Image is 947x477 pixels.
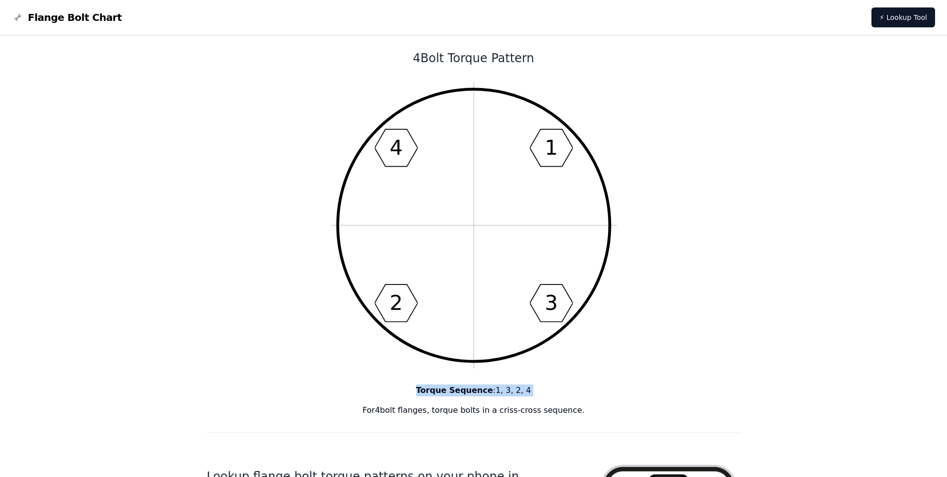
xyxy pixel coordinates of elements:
[389,136,402,160] text: 4
[871,7,935,27] a: ⚡ Lookup Tool
[12,10,122,24] a: Flange Bolt Chart LogoFlange Bolt Chart
[544,291,557,315] text: 3
[28,10,122,24] span: Flange Bolt Chart
[12,11,24,23] img: Flange Bolt Chart Logo
[207,50,741,66] h1: 4 Bolt Torque Pattern
[207,384,741,396] p: : 1, 3, 2, 4
[544,136,557,160] text: 1
[389,291,402,315] text: 2
[416,385,493,395] b: Torque Sequence
[207,404,741,416] p: For 4 bolt flanges, torque bolts in a criss-cross sequence.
